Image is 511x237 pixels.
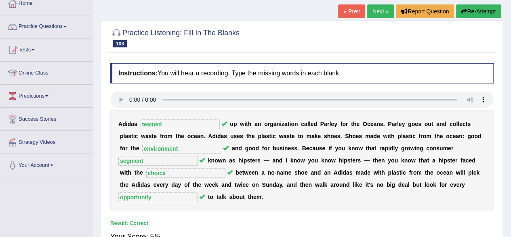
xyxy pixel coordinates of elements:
b: u [276,145,280,152]
b: h [436,133,440,139]
b: e [370,121,373,127]
b: s [294,145,297,152]
b: e [356,133,359,139]
b: r [379,145,381,152]
b: r [451,145,453,152]
b: t [246,133,248,139]
b: d [443,121,446,127]
b: y [334,121,337,127]
b: h [177,133,181,139]
b: n [294,121,298,127]
b: d [255,145,259,152]
b: e [352,157,355,164]
b: e [237,133,240,139]
b: o [342,121,346,127]
b: d [313,121,317,127]
b: w [410,145,414,152]
b: o [453,121,456,127]
b: a [324,121,327,127]
b: a [382,145,385,152]
b: n [275,157,279,164]
b: m [426,133,431,139]
b: o [214,157,218,164]
b: u [315,145,319,152]
b: e [252,133,255,139]
b: o [187,133,191,139]
b: t [176,133,178,139]
b: n [324,157,328,164]
b: n [459,133,463,139]
b: r [404,145,406,152]
b: a [403,133,406,139]
b: u [230,121,233,127]
b: o [252,145,256,152]
b: w [218,157,223,164]
b: a [232,145,235,152]
b: t [374,145,376,152]
b: d [217,133,221,139]
b: r [355,157,357,164]
b: g [245,145,249,152]
a: Predictions [0,85,93,105]
b: h [132,145,136,152]
b: s [359,133,362,139]
b: c [273,133,276,139]
b: o [311,157,315,164]
b: s [324,133,327,139]
b: g [401,145,405,152]
b: k [208,157,211,164]
b: e [452,133,456,139]
b: t [250,157,252,164]
b: a [254,121,258,127]
b: d [128,121,131,127]
b: i [342,157,344,164]
b: s [319,145,322,152]
b: k [290,157,294,164]
b: d [279,157,283,164]
b: p [258,133,261,139]
b: o [297,157,301,164]
b: o [264,121,268,127]
b: d [238,145,242,152]
b: w [331,157,336,164]
b: l [397,121,399,127]
b: a [221,133,224,139]
a: Next » [367,4,394,18]
b: P [388,121,391,127]
b: m [168,133,172,139]
b: a [272,157,275,164]
b: e [399,121,402,127]
b: l [401,133,403,139]
b: n [276,121,280,127]
b: e [311,121,314,127]
b: s [380,121,383,127]
b: y [402,121,405,127]
b: e [356,121,360,127]
b: n [433,145,436,152]
b: d [373,133,377,139]
b: a [373,121,376,127]
b: s [337,133,341,139]
b: t [434,133,436,139]
b: s [357,157,361,164]
b: y [395,145,398,152]
b: d [390,145,393,152]
b: h [391,133,395,139]
b: o [300,133,303,139]
b: i [411,133,412,139]
b: t [131,133,133,139]
b: e [318,133,321,139]
b: n [235,145,239,152]
b: i [242,157,244,164]
b: a [229,157,232,164]
b: c [367,121,370,127]
b: a [311,133,315,139]
b: l [329,121,331,127]
b: e [154,133,157,139]
b: z [282,121,284,127]
b: e [136,145,139,152]
b: f [330,145,332,152]
b: — [264,157,269,164]
b: i [216,133,217,139]
b: A [208,133,212,139]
